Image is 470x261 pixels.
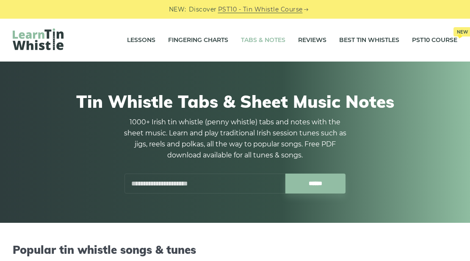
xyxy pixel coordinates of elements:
p: 1000+ Irish tin whistle (penny whistle) tabs and notes with the sheet music. Learn and play tradi... [121,117,349,161]
h1: Tin Whistle Tabs & Sheet Music Notes [17,91,453,112]
a: Reviews [298,30,326,51]
h2: Popular tin whistle songs & tunes [13,243,457,256]
a: Best Tin Whistles [339,30,399,51]
img: LearnTinWhistle.com [13,28,64,50]
a: Lessons [127,30,155,51]
a: PST10 CourseNew [412,30,457,51]
a: Tabs & Notes [241,30,285,51]
a: Fingering Charts [168,30,228,51]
